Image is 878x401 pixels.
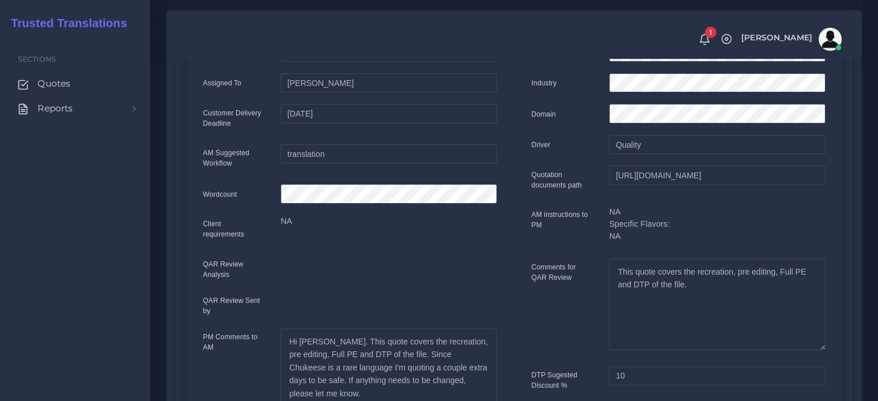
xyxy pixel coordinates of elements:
label: Wordcount [203,189,237,200]
img: avatar [819,28,842,51]
a: [PERSON_NAME]avatar [735,28,846,51]
span: Reports [38,102,73,115]
label: Quotation documents path [532,170,592,190]
label: QAR Review Analysis [203,259,264,280]
input: pm [281,73,496,93]
label: QAR Review Sent by [203,295,264,316]
span: 1 [705,27,716,38]
label: Industry [532,78,557,88]
span: Sections [18,55,56,63]
p: NA Specific Flavors: NA [609,206,825,242]
label: Domain [532,109,556,119]
label: Client requirements [203,219,264,239]
label: PM Comments to AM [203,332,264,353]
label: DTP Sugested Discount % [532,370,592,391]
p: NA [281,215,496,227]
h2: Trusted Translations [3,16,127,30]
label: Driver [532,140,551,150]
label: Customer Delivery Deadline [203,108,264,129]
a: Quotes [9,72,141,96]
textarea: This quote covers the recreation, pre editing, Full PE and DTP of the file. [609,258,825,350]
span: [PERSON_NAME] [741,33,812,42]
label: AM instructions to PM [532,209,592,230]
label: AM Suggested Workflow [203,148,264,168]
span: Quotes [38,77,70,90]
a: Trusted Translations [3,14,127,33]
a: 1 [694,33,715,46]
label: Assigned To [203,78,242,88]
label: Comments for QAR Review [532,262,592,283]
a: Reports [9,96,141,121]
